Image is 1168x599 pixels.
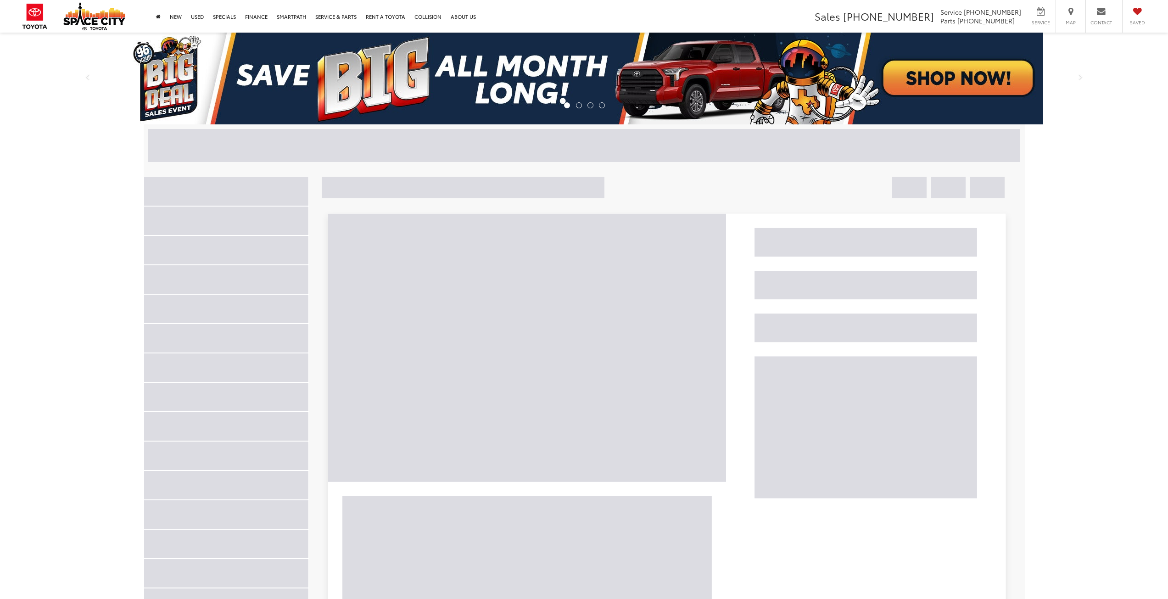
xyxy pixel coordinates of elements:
[1127,19,1147,26] span: Saved
[125,33,1043,124] img: Big Deal Sales Event
[63,2,125,30] img: Space City Toyota
[1090,19,1112,26] span: Contact
[964,7,1021,17] span: [PHONE_NUMBER]
[940,16,956,25] span: Parts
[815,9,840,23] span: Sales
[1061,19,1081,26] span: Map
[1030,19,1051,26] span: Service
[843,9,934,23] span: [PHONE_NUMBER]
[957,16,1015,25] span: [PHONE_NUMBER]
[940,7,962,17] span: Service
